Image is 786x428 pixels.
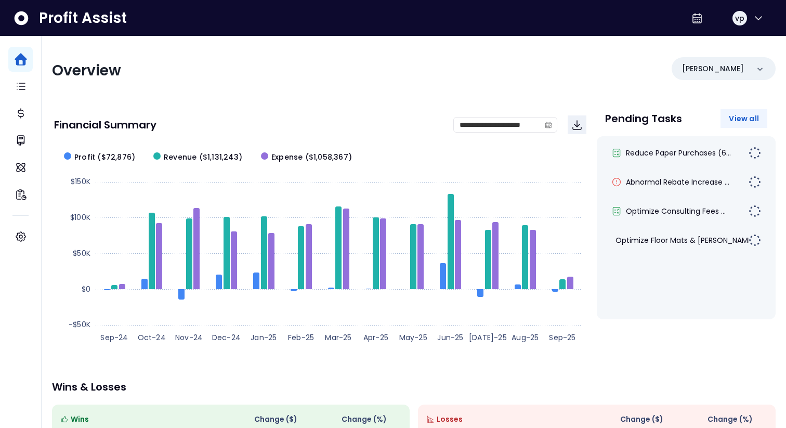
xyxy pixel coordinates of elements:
[288,332,314,343] text: Feb-25
[729,113,759,124] span: View all
[52,382,776,392] p: Wins & Losses
[605,113,682,124] p: Pending Tasks
[437,332,463,343] text: Jun-25
[469,332,507,343] text: [DATE]-25
[512,332,539,343] text: Aug-25
[363,332,388,343] text: Apr-25
[54,120,156,130] p: Financial Summary
[549,332,575,343] text: Sep-25
[71,176,90,187] text: $150K
[626,206,726,216] span: Optimize Consulting Fees ...
[749,234,761,247] img: todo
[735,13,744,23] span: vp
[682,63,744,74] p: [PERSON_NAME]
[615,235,759,245] span: Optimize Floor Mats & [PERSON_NAME]...
[138,332,166,343] text: Oct-24
[626,148,731,158] span: Reduce Paper Purchases (6...
[73,248,90,258] text: $50K
[325,332,351,343] text: Mar-25
[271,152,352,163] span: Expense ($1,058,367)
[82,284,90,294] text: $0
[626,177,729,187] span: Abnormal Rebate Increase ...
[749,176,761,188] img: todo
[545,121,552,128] svg: calendar
[71,414,89,425] span: Wins
[70,212,90,223] text: $100K
[52,60,121,81] span: Overview
[708,414,753,425] span: Change (%)
[100,332,128,343] text: Sep-24
[620,414,663,425] span: Change ( $ )
[749,147,761,159] img: todo
[254,414,297,425] span: Change ( $ )
[251,332,277,343] text: Jan-25
[39,9,127,28] span: Profit Assist
[69,319,90,330] text: -$50K
[720,109,767,128] button: View all
[164,152,242,163] span: Revenue ($1,131,243)
[175,332,203,343] text: Nov-24
[749,205,761,217] img: todo
[74,152,135,163] span: Profit ($72,876)
[212,332,241,343] text: Dec-24
[342,414,387,425] span: Change (%)
[568,115,586,134] button: Download
[399,332,427,343] text: May-25
[437,414,463,425] span: Losses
